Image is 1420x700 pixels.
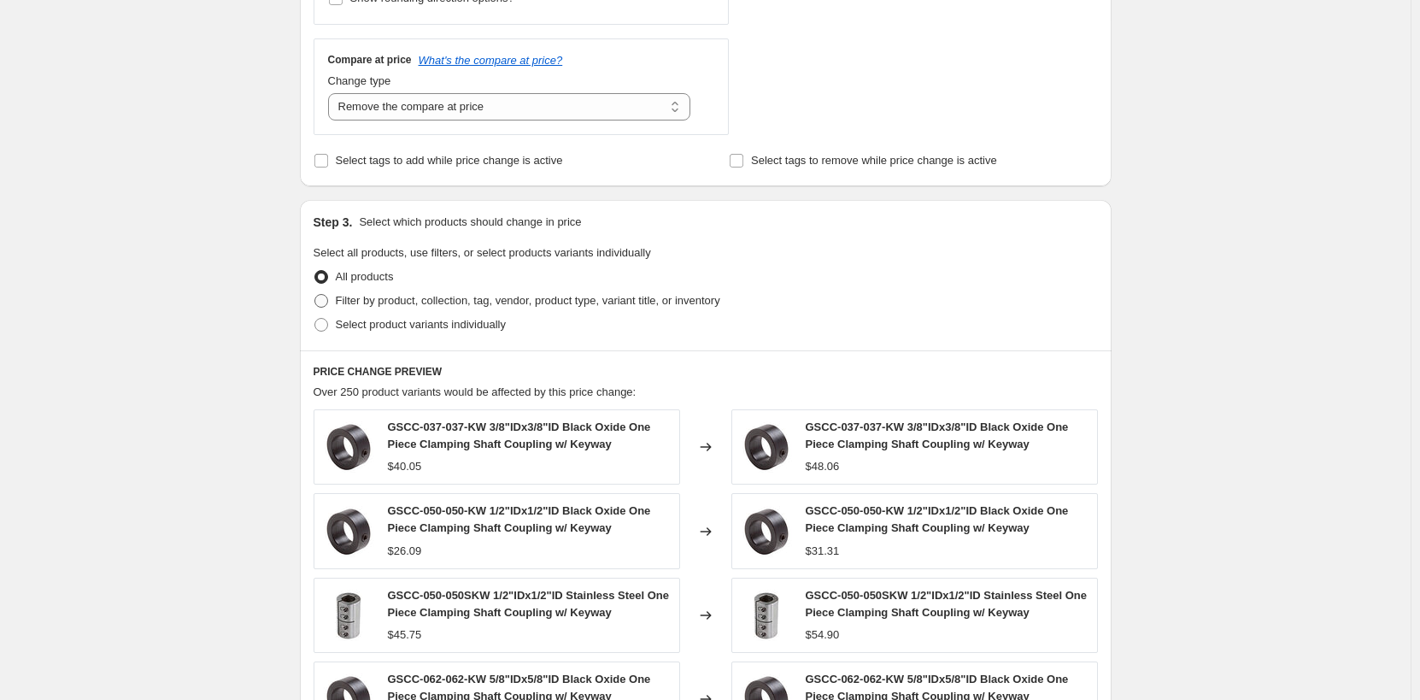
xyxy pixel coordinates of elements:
[806,589,1088,619] span: GSCC-050-050SKW 1/2"IDx1/2"ID Stainless Steel One Piece Clamping Shaft Coupling w/ Keyway
[336,294,720,307] span: Filter by product, collection, tag, vendor, product type, variant title, or inventory
[323,421,374,473] img: gsc-b_35ad1eec-ddf4-47a2-b851-4f9de3e51c13_80x.jpg
[806,626,840,644] div: $54.90
[336,318,506,331] span: Select product variants individually
[806,458,840,475] div: $48.06
[741,506,792,557] img: gsc-b_ca888ce0-71cc-40ef-852b-99fa58fc35ac_80x.jpg
[751,154,997,167] span: Select tags to remove while price change is active
[328,53,412,67] h3: Compare at price
[314,385,637,398] span: Over 250 product variants would be affected by this price change:
[323,506,374,557] img: gsc-b_ca888ce0-71cc-40ef-852b-99fa58fc35ac_80x.jpg
[314,214,353,231] h2: Step 3.
[359,214,581,231] p: Select which products should change in price
[328,74,391,87] span: Change type
[741,421,792,473] img: gsc-b_35ad1eec-ddf4-47a2-b851-4f9de3e51c13_80x.jpg
[388,421,651,450] span: GSCC-037-037-KW 3/8"IDx3/8"ID Black Oxide One Piece Clamping Shaft Coupling w/ Keyway
[314,365,1098,379] h6: PRICE CHANGE PREVIEW
[323,590,374,641] img: GSCC-SS_80x.jpg
[806,421,1069,450] span: GSCC-037-037-KW 3/8"IDx3/8"ID Black Oxide One Piece Clamping Shaft Coupling w/ Keyway
[336,154,563,167] span: Select tags to add while price change is active
[388,504,651,534] span: GSCC-050-050-KW 1/2"IDx1/2"ID Black Oxide One Piece Clamping Shaft Coupling w/ Keyway
[336,270,394,283] span: All products
[314,246,651,259] span: Select all products, use filters, or select products variants individually
[806,504,1069,534] span: GSCC-050-050-KW 1/2"IDx1/2"ID Black Oxide One Piece Clamping Shaft Coupling w/ Keyway
[388,589,670,619] span: GSCC-050-050SKW 1/2"IDx1/2"ID Stainless Steel One Piece Clamping Shaft Coupling w/ Keyway
[806,543,840,560] div: $31.31
[419,54,563,67] button: What's the compare at price?
[741,590,792,641] img: GSCC-SS_80x.jpg
[388,458,422,475] div: $40.05
[388,626,422,644] div: $45.75
[388,543,422,560] div: $26.09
